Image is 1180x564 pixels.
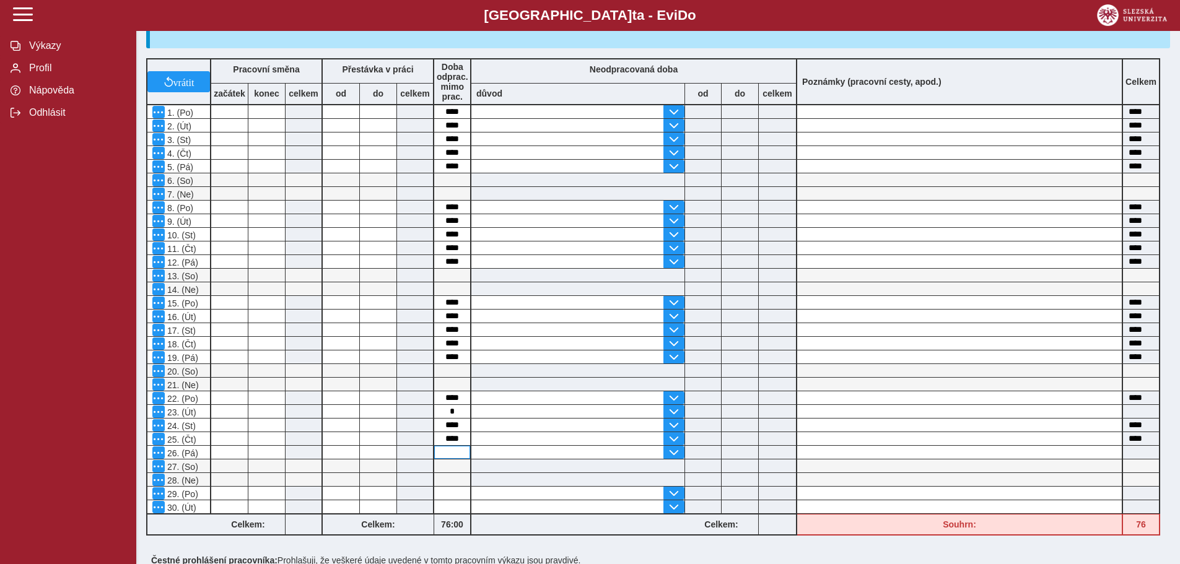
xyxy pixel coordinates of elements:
[152,297,165,309] button: Menu
[152,188,165,200] button: Menu
[437,62,468,102] b: Doba odprac. mimo prac.
[147,71,210,92] button: vrátit
[632,7,636,23] span: t
[25,63,126,74] span: Profil
[152,365,165,377] button: Menu
[152,242,165,254] button: Menu
[165,421,196,431] span: 24. (St)
[152,433,165,445] button: Menu
[684,519,758,529] b: Celkem:
[165,462,198,472] span: 27. (So)
[165,189,194,199] span: 7. (Ne)
[165,394,198,404] span: 22. (Po)
[165,407,196,417] span: 23. (Út)
[286,89,321,98] b: celkem
[797,77,946,87] b: Poznámky (pracovní cesty, apod.)
[685,89,721,98] b: od
[152,256,165,268] button: Menu
[323,519,434,529] b: Celkem:
[434,519,470,529] b: 76:00
[590,64,678,74] b: Neodpracovaná doba
[152,119,165,132] button: Menu
[152,487,165,500] button: Menu
[152,174,165,186] button: Menu
[165,203,193,213] span: 8. (Po)
[152,147,165,159] button: Menu
[211,519,285,529] b: Celkem:
[152,337,165,350] button: Menu
[1125,77,1156,87] b: Celkem
[165,503,196,513] span: 30. (Út)
[165,176,193,186] span: 6. (So)
[323,89,359,98] b: od
[165,448,198,458] span: 26. (Pá)
[152,351,165,363] button: Menu
[360,89,396,98] b: do
[152,406,165,418] button: Menu
[943,519,976,529] b: Souhrn:
[165,367,198,376] span: 20. (So)
[152,283,165,295] button: Menu
[678,7,688,23] span: D
[37,7,1143,24] b: [GEOGRAPHIC_DATA] a - Evi
[1123,519,1159,529] b: 76
[152,160,165,173] button: Menu
[25,85,126,96] span: Nápověda
[248,89,285,98] b: konec
[152,133,165,145] button: Menu
[165,108,193,118] span: 1. (Po)
[342,64,413,74] b: Přestávka v práci
[152,392,165,404] button: Menu
[165,244,196,254] span: 11. (Čt)
[152,501,165,513] button: Menu
[165,489,198,499] span: 29. (Po)
[165,475,199,485] span: 28. (Ne)
[152,215,165,227] button: Menu
[25,107,126,118] span: Odhlásit
[152,269,165,282] button: Menu
[165,121,191,131] span: 2. (Út)
[759,89,796,98] b: celkem
[165,312,196,322] span: 16. (Út)
[165,217,191,227] span: 9. (Út)
[688,7,696,23] span: o
[25,40,126,51] span: Výkazy
[165,135,191,145] span: 3. (St)
[152,201,165,214] button: Menu
[152,460,165,472] button: Menu
[165,435,196,445] span: 25. (Čt)
[1123,514,1160,536] div: Fond pracovní doby (88 h) a součet hodin (76 h) se neshodují!
[152,310,165,323] button: Menu
[165,326,196,336] span: 17. (St)
[797,514,1123,536] div: Fond pracovní doby (88 h) a součet hodin (76 h) se neshodují!
[211,89,248,98] b: začátek
[165,353,198,363] span: 19. (Pá)
[722,89,758,98] b: do
[1097,4,1167,26] img: logo_web_su.png
[165,271,198,281] span: 13. (So)
[165,339,196,349] span: 18. (Čt)
[476,89,502,98] b: důvod
[152,228,165,241] button: Menu
[152,474,165,486] button: Menu
[233,64,299,74] b: Pracovní směna
[152,324,165,336] button: Menu
[152,378,165,391] button: Menu
[165,230,196,240] span: 10. (St)
[152,419,165,432] button: Menu
[165,380,199,390] span: 21. (Ne)
[165,149,191,158] span: 4. (Čt)
[165,285,199,295] span: 14. (Ne)
[165,298,198,308] span: 15. (Po)
[165,162,193,172] span: 5. (Pá)
[152,106,165,118] button: Menu
[152,446,165,459] button: Menu
[165,258,198,267] span: 12. (Pá)
[173,77,194,87] span: vrátit
[397,89,433,98] b: celkem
